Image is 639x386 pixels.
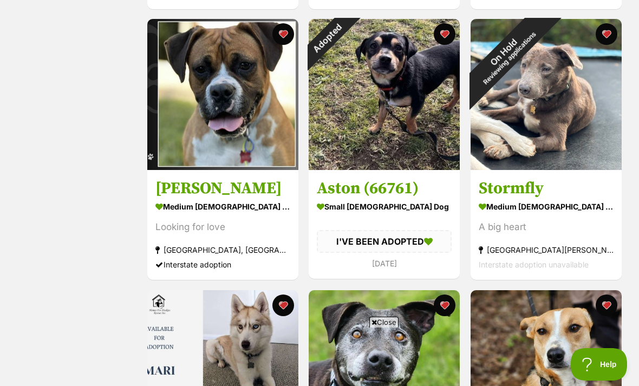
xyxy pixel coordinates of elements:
a: Stormfly medium [DEMOGRAPHIC_DATA] Dog A big heart [GEOGRAPHIC_DATA][PERSON_NAME], [GEOGRAPHIC_DA... [471,170,622,280]
div: Looking for love [155,220,290,234]
a: [PERSON_NAME] medium [DEMOGRAPHIC_DATA] Dog Looking for love [GEOGRAPHIC_DATA], [GEOGRAPHIC_DATA]... [147,170,298,280]
button: favourite [434,23,456,45]
div: [GEOGRAPHIC_DATA], [GEOGRAPHIC_DATA] [155,243,290,257]
div: medium [DEMOGRAPHIC_DATA] Dog [155,199,290,214]
div: A big heart [479,220,614,234]
iframe: Help Scout Beacon - Open [571,348,628,381]
button: favourite [272,295,294,316]
button: favourite [434,295,456,316]
div: I'VE BEEN ADOPTED [317,230,452,253]
iframe: Advertisement [122,332,517,381]
span: Interstate adoption unavailable [479,260,589,269]
div: [GEOGRAPHIC_DATA][PERSON_NAME], [GEOGRAPHIC_DATA] [479,243,614,257]
div: small [DEMOGRAPHIC_DATA] Dog [317,199,452,214]
div: Adopted [295,5,361,71]
button: favourite [596,295,617,316]
span: Close [369,317,399,328]
a: Aston (66761) small [DEMOGRAPHIC_DATA] Dog I'VE BEEN ADOPTED [DATE] favourite [309,170,460,279]
a: Adopted [309,162,460,173]
img: Aston (66761) [309,19,460,170]
h3: Aston (66761) [317,178,452,199]
h3: Stormfly [479,178,614,199]
div: [DATE] [317,257,452,271]
span: Reviewing applications [482,30,538,86]
img: Stormfly [471,19,622,170]
h3: [PERSON_NAME] [155,178,290,199]
button: favourite [272,23,294,45]
img: Charlie [147,19,298,170]
button: favourite [596,23,617,45]
div: medium [DEMOGRAPHIC_DATA] Dog [479,199,614,214]
a: On HoldReviewing applications [471,162,622,173]
div: Interstate adoption [155,257,290,272]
